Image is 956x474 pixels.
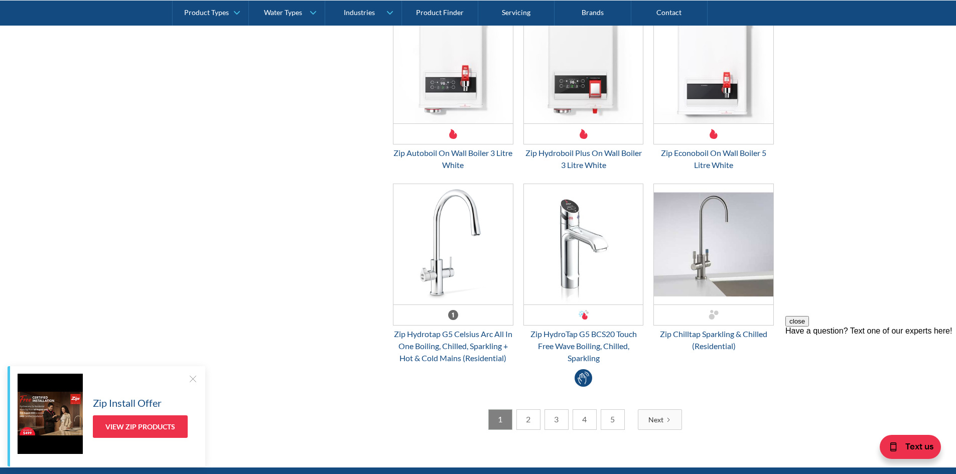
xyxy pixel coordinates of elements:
img: Zip Hydrotap G5 Celsius Arc All In One Boiling, Chilled, Sparkling + Hot & Cold Mains (Residential) [393,184,513,304]
a: 1 [488,409,512,430]
iframe: podium webchat widget prompt [785,316,956,436]
div: Product Types [184,8,229,17]
div: Zip Econoboil On Wall Boiler 5 Litre White [653,147,774,171]
img: Zip Install Offer [18,374,83,454]
a: Next Page [638,409,682,430]
a: Zip Econoboil On Wall Boiler 5 Litre WhiteZip Econoboil On Wall Boiler 5 Litre White [653,3,774,171]
div: Zip Chilltap Sparkling & Chilled (Residential) [653,328,774,352]
img: Zip Hydroboil Plus On Wall Boiler 3 Litre White [524,3,643,123]
img: Zip Chilltap Sparkling & Chilled (Residential) [654,184,773,304]
iframe: podium webchat widget bubble [856,424,956,474]
img: Zip HydroTap G5 BCS20 Touch Free Wave Boiling, Chilled, Sparkling [524,184,643,304]
a: Zip HydroTap G5 BCS20 Touch Free Wave Boiling, Chilled, SparklingZip HydroTap G5 BCS20 Touch Free... [523,184,644,364]
div: Zip Hydrotap G5 Celsius Arc All In One Boiling, Chilled, Sparkling + Hot & Cold Mains (Residential) [393,328,513,364]
div: Water Types [264,8,302,17]
a: 3 [544,409,569,430]
a: 4 [573,409,597,430]
div: Zip Autoboil On Wall Boiler 3 Litre White [393,147,513,171]
img: Zip Econoboil On Wall Boiler 5 Litre White [654,3,773,123]
img: Zip Autoboil On Wall Boiler 3 Litre White [393,3,513,123]
a: 2 [516,409,540,430]
a: Zip Chilltap Sparkling & Chilled (Residential)Zip Chilltap Sparkling & Chilled (Residential) [653,184,774,352]
div: Industries [344,8,375,17]
a: 5 [601,409,625,430]
div: List [393,409,774,430]
div: Zip HydroTap G5 BCS20 Touch Free Wave Boiling, Chilled, Sparkling [523,328,644,364]
a: View Zip Products [93,415,188,438]
h5: Zip Install Offer [93,395,162,410]
a: Zip Hydroboil Plus On Wall Boiler 3 Litre WhiteZip Hydroboil Plus On Wall Boiler 3 Litre White [523,3,644,171]
div: Zip Hydroboil Plus On Wall Boiler 3 Litre White [523,147,644,171]
a: Zip Hydrotap G5 Celsius Arc All In One Boiling, Chilled, Sparkling + Hot & Cold Mains (Residentia... [393,184,513,364]
a: Zip Autoboil On Wall Boiler 3 Litre WhiteZip Autoboil On Wall Boiler 3 Litre White [393,3,513,171]
div: Next [648,414,663,425]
